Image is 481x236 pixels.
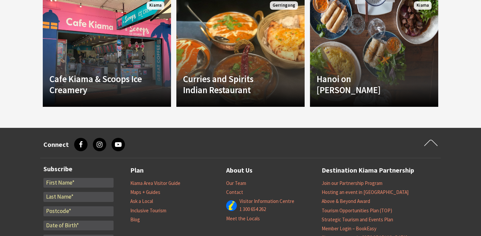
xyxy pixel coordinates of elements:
[322,165,414,176] a: Destination Kiama Partnership
[49,73,145,95] h4: Cafe Kiama & Scoops Ice Creamery
[414,1,432,10] span: Kiama
[43,206,114,216] input: Postcode*
[239,198,294,205] a: Visitor Information Centre
[43,165,114,173] h3: Subscribe
[130,198,153,205] a: Ask a Local
[322,180,382,187] a: Join our Partnership Program
[130,216,140,223] a: Blog
[322,225,376,232] a: Member Login – BookEasy
[226,180,246,187] a: Our Team
[130,165,144,176] a: Plan
[43,141,69,149] h3: Connect
[130,180,180,187] a: Kiama Area Visitor Guide
[239,206,266,213] a: 1 300 654 262
[183,73,279,95] h4: Curries and Spirits Indian Restaurant
[43,178,114,188] input: First Name*
[322,189,409,196] a: Hosting an event in [GEOGRAPHIC_DATA]
[43,192,114,202] input: Last Name*
[322,207,392,214] a: Tourism Opportunities Plan (TOP)
[317,73,412,95] h4: Hanoi on [PERSON_NAME]
[322,216,393,223] a: Strategic Tourism and Events Plan
[43,221,114,231] input: Date of Birth*
[322,198,370,205] a: Above & Beyond Award
[147,1,164,10] span: Kiama
[270,1,298,10] span: Gerringong
[130,189,160,196] a: Maps + Guides
[130,207,166,214] a: Inclusive Tourism
[226,165,253,176] a: About Us
[226,189,243,196] a: Contact
[226,215,260,222] a: Meet the Locals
